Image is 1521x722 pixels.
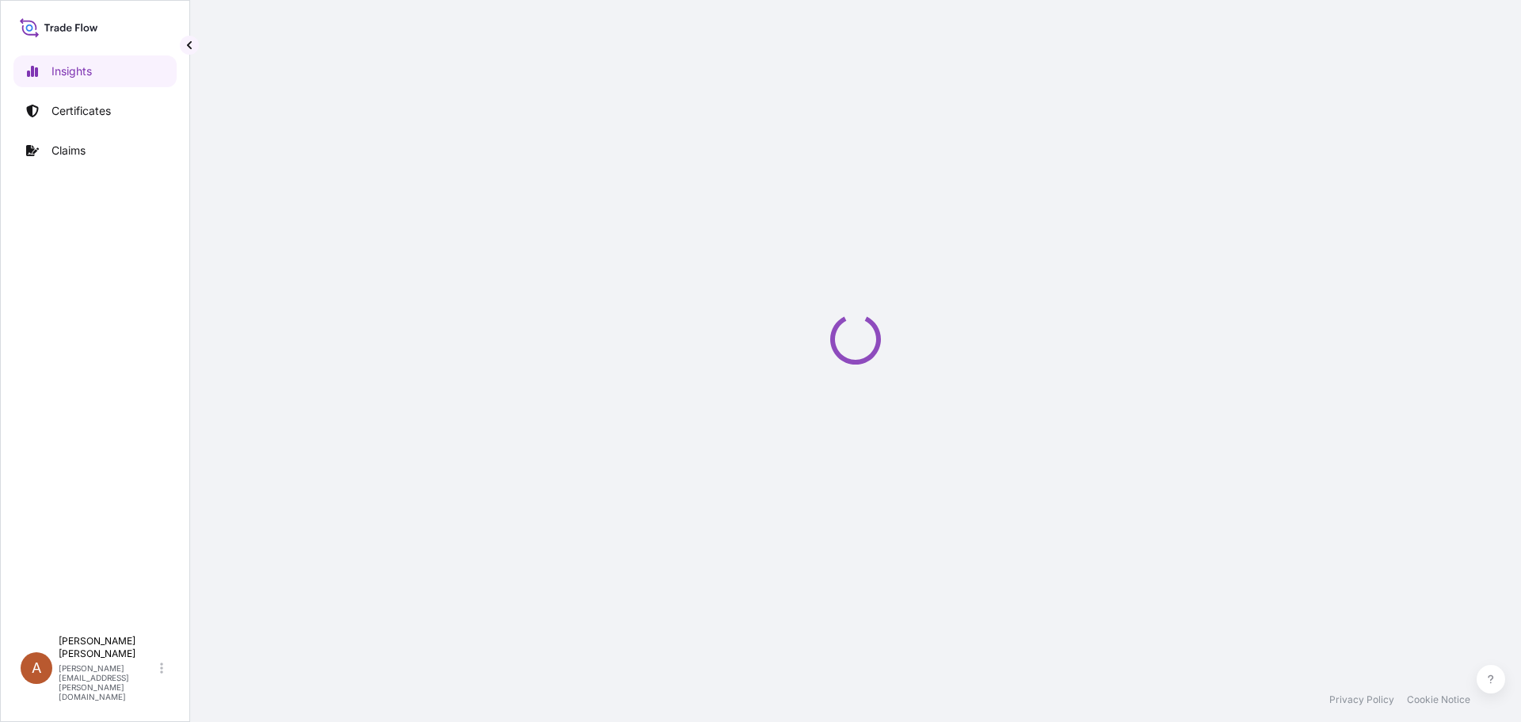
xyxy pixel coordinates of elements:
p: Insights [51,63,92,79]
a: Privacy Policy [1329,693,1394,706]
a: Claims [13,135,177,166]
p: [PERSON_NAME][EMAIL_ADDRESS][PERSON_NAME][DOMAIN_NAME] [59,663,157,701]
a: Certificates [13,95,177,127]
p: [PERSON_NAME] [PERSON_NAME] [59,635,157,660]
p: Certificates [51,103,111,119]
span: A [32,660,41,676]
a: Insights [13,55,177,87]
p: Claims [51,143,86,159]
a: Cookie Notice [1407,693,1470,706]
